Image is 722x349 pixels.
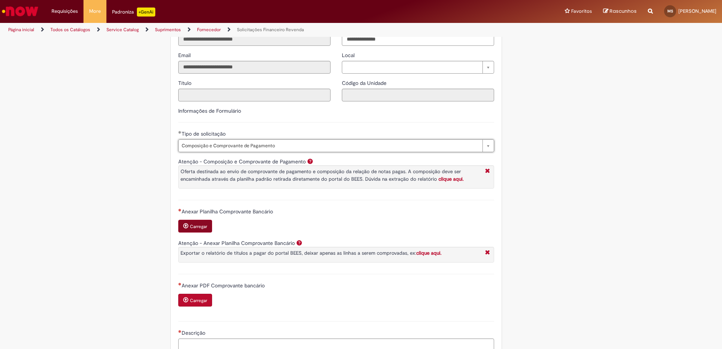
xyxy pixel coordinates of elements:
[178,107,241,114] label: Informações de Formulário
[342,61,494,74] a: Limpar campo Local
[182,329,207,336] span: Descrição
[610,8,637,15] span: Rascunhos
[416,250,441,256] a: clique aqui.
[112,8,155,17] div: Padroniza
[342,33,494,46] input: Telefone de Contato
[342,80,388,86] span: Somente leitura - Código da Unidade
[178,208,182,212] span: Necessários
[1,4,39,19] img: ServiceNow
[178,220,212,233] button: Carregar anexo de Anexar Planilha Comprovante Bancário Required
[603,8,637,15] a: Rascunhos
[180,250,441,256] span: Exportar o relatório de títulos a pagar do portal BEES, deixar apenas as linhas a serem comprovad...
[438,176,464,182] a: clique aqui.
[106,27,139,33] a: Service Catalog
[678,8,716,14] span: [PERSON_NAME]
[178,79,193,87] label: Somente leitura - Título
[178,89,331,101] input: Título
[342,79,388,87] label: Somente leitura - Código da Unidade
[178,51,192,59] label: Somente leitura - Email
[182,208,275,215] span: Anexar Planilha Comprovante Bancário
[178,33,331,46] input: ID
[483,168,492,175] i: Fechar More information Por question_atencao
[571,8,592,15] span: Favoritos
[342,89,494,101] input: Código da Unidade
[295,240,304,246] span: Ajuda para Atenção - Anexar Planilha Comprovante Bancário
[182,130,227,137] span: Tipo de solicitação
[178,131,182,134] span: Obrigatório Preenchido
[190,298,207,304] small: Carregar
[197,27,221,33] a: Fornecedor
[178,80,193,86] span: Somente leitura - Título
[237,27,304,33] a: Solicitações Financeiro Revenda
[667,9,673,14] span: MS
[178,330,182,333] span: Necessários
[190,224,207,230] small: Carregar
[342,52,356,59] span: Local
[6,23,476,37] ul: Trilhas de página
[52,8,78,15] span: Requisições
[180,168,464,182] span: Oferta destinada ao envio de comprovante de pagamento e composição da relação de notas pagas. A c...
[483,249,492,257] i: Fechar More information Por question_atencao_comprovante_bancario
[178,61,331,74] input: Email
[182,140,479,152] span: Composição e Comprovante de Pagamento
[306,158,315,164] span: Ajuda para Atenção - Composição e Comprovante de Pagamento
[155,27,181,33] a: Suprimentos
[178,240,295,246] label: Atenção - Anexar Planilha Comprovante Bancário
[137,8,155,17] p: +GenAi
[89,8,101,15] span: More
[8,27,34,33] a: Página inicial
[182,282,266,289] span: Anexar PDF Comprovante bancário
[178,294,212,307] button: Carregar anexo de Anexar PDF Comprovante bancário Required
[50,27,90,33] a: Todos os Catálogos
[178,158,306,165] label: Atenção - Composição e Comprovante de Pagamento
[178,283,182,286] span: Necessários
